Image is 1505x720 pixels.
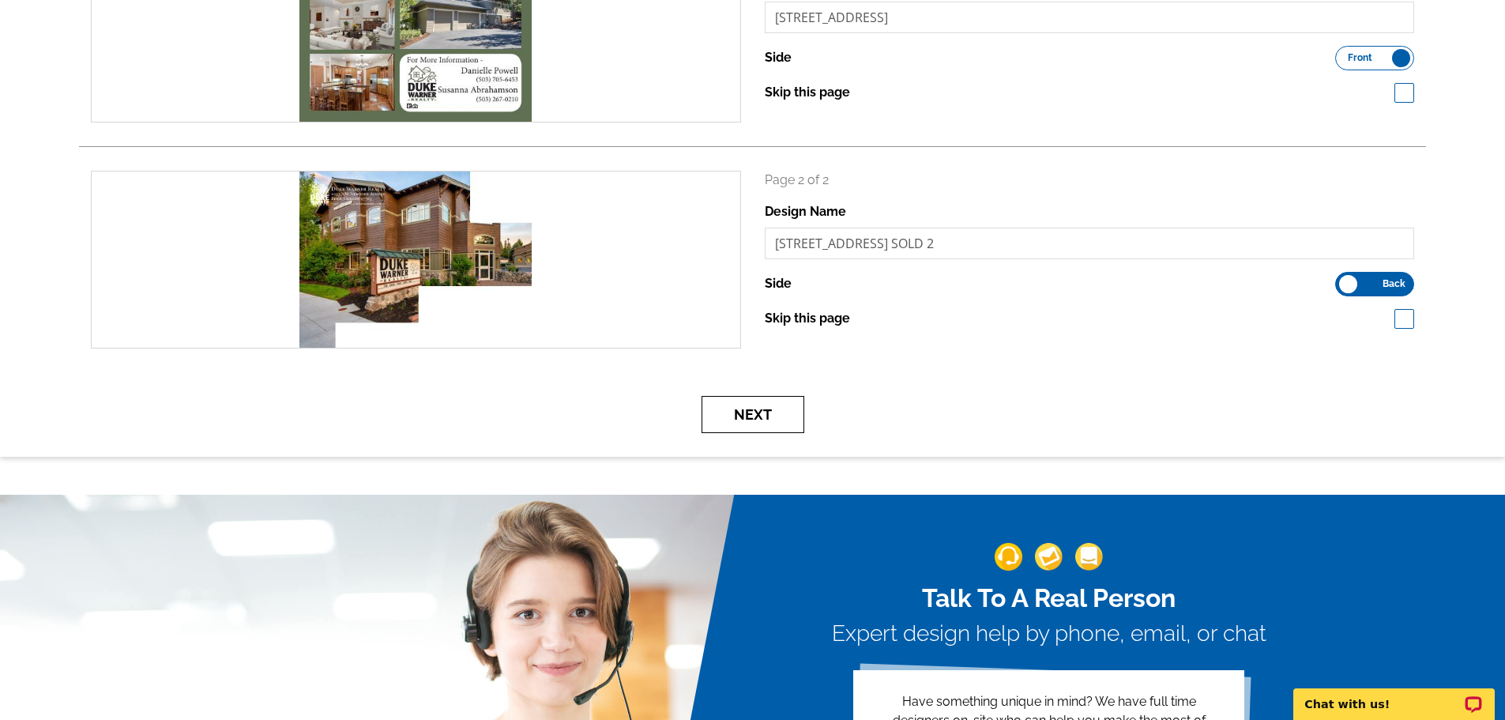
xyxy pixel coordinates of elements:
[765,309,850,328] label: Skip this page
[995,543,1022,571] img: support-img-1.png
[765,202,846,221] label: Design Name
[832,620,1266,647] h3: Expert design help by phone, email, or chat
[765,48,792,67] label: Side
[1383,280,1405,288] span: Back
[765,228,1415,259] input: File Name
[1035,543,1063,571] img: support-img-2.png
[1075,543,1103,571] img: support-img-3_1.png
[832,583,1266,613] h2: Talk To A Real Person
[765,171,1415,190] p: Page 2 of 2
[1348,54,1372,62] span: Front
[702,396,804,433] button: Next
[765,83,850,102] label: Skip this page
[765,2,1415,33] input: File Name
[1283,670,1505,720] iframe: LiveChat chat widget
[765,274,792,293] label: Side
